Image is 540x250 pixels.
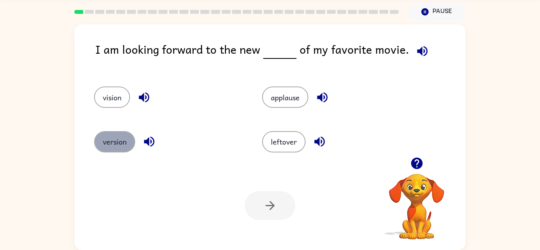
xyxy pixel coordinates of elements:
button: applause [262,86,308,108]
button: Pause [408,3,466,21]
video: Your browser must support playing .mp4 files to use Literably. Please try using another browser. [377,162,456,241]
button: version [94,131,135,152]
button: vision [94,86,130,108]
button: leftover [262,131,306,152]
div: I am looking forward to the new of my favorite movie. [95,40,466,71]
